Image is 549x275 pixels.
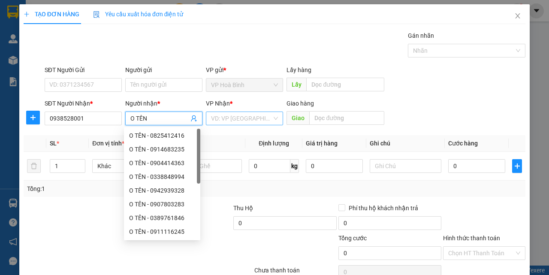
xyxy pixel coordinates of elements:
[190,115,197,122] span: user-add
[124,170,200,184] div: O TÊN - 0338848994
[93,11,184,18] span: Yêu cầu xuất hóa đơn điện tử
[129,145,195,154] div: O TÊN - 0914683235
[290,159,299,173] span: kg
[206,100,230,107] span: VP Nhận
[287,66,311,73] span: Lấy hàng
[309,111,384,125] input: Dọc đường
[443,235,500,242] label: Hình thức thanh toán
[50,140,57,147] span: SL
[24,11,79,18] span: TẠO ĐƠN HÀNG
[306,159,363,173] input: 0
[49,6,114,16] b: Nhà Xe Hà My
[125,99,202,108] div: Người nhận
[366,135,445,152] th: Ghi chú
[97,160,159,172] span: Khác
[408,32,434,39] label: Gán nhãn
[129,186,195,195] div: O TÊN - 0942939328
[448,140,478,147] span: Cước hàng
[26,111,40,124] button: plus
[306,78,384,91] input: Dọc đường
[125,65,202,75] div: Người gửi
[124,197,200,211] div: O TÊN - 0907803283
[93,11,100,18] img: icon
[49,21,56,27] span: environment
[306,140,338,147] span: Giá trị hàng
[233,205,253,212] span: Thu Hộ
[49,31,56,38] span: phone
[129,213,195,223] div: O TÊN - 0389761846
[124,156,200,170] div: O TÊN - 0904414363
[129,227,195,236] div: O TÊN - 0911116245
[124,142,200,156] div: O TÊN - 0914683235
[129,158,195,168] div: O TÊN - 0904414363
[506,4,530,28] button: Close
[4,30,163,40] li: 0946 508 595
[124,225,200,239] div: O TÊN - 0911116245
[45,65,122,75] div: SĐT Người Gửi
[287,78,306,91] span: Lấy
[259,140,289,147] span: Định lượng
[27,159,41,173] button: delete
[514,12,521,19] span: close
[513,163,522,169] span: plus
[206,65,283,75] div: VP gửi
[370,159,441,173] input: Ghi Chú
[287,100,314,107] span: Giao hàng
[27,114,39,121] span: plus
[211,79,278,91] span: VP Hoà Bình
[4,54,100,68] b: GỬI : VP Hoà Bình
[124,184,200,197] div: O TÊN - 0942939328
[24,11,30,17] span: plus
[45,99,122,108] div: SĐT Người Nhận
[92,140,124,147] span: Đơn vị tính
[129,131,195,140] div: O TÊN - 0825412416
[512,159,522,173] button: plus
[129,172,195,181] div: O TÊN - 0338848994
[4,19,163,30] li: 995 [PERSON_NAME]
[338,235,367,242] span: Tổng cước
[345,203,422,213] span: Phí thu hộ khách nhận trả
[124,211,200,225] div: O TÊN - 0389761846
[27,184,213,193] div: Tổng: 1
[287,111,309,125] span: Giao
[171,159,242,173] input: VD: Bàn, Ghế
[124,129,200,142] div: O TÊN - 0825412416
[129,199,195,209] div: O TÊN - 0907803283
